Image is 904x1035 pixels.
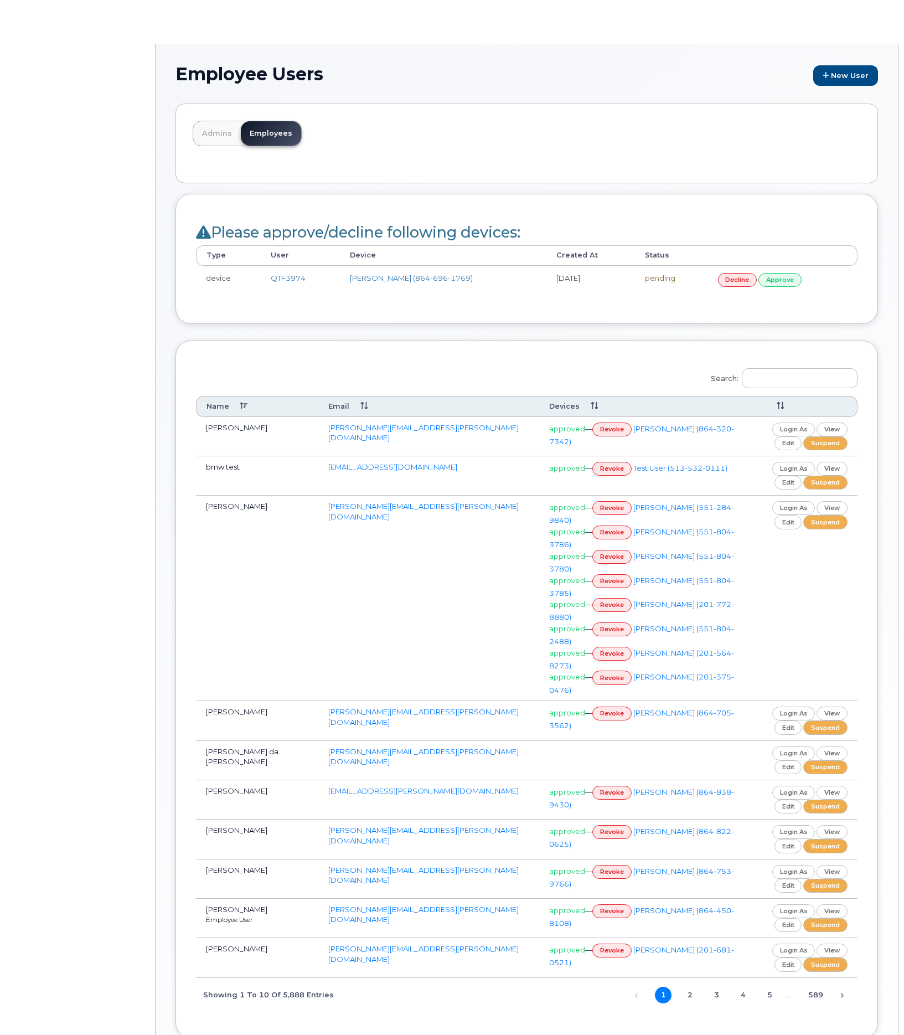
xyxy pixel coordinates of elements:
[817,786,848,800] a: view
[193,121,241,146] a: Admins
[817,707,848,720] a: view
[772,904,815,918] a: login as
[772,786,815,800] a: login as
[778,990,797,999] span: …
[817,501,848,515] a: view
[635,266,707,293] td: pending
[592,526,632,539] a: revoke
[592,423,632,436] a: revoke
[774,515,802,529] a: edit
[549,424,734,446] a: [PERSON_NAME] (864-320-7342)
[758,273,802,287] a: approve
[834,987,850,1003] a: Next
[196,701,318,740] td: [PERSON_NAME]
[328,747,519,766] a: [PERSON_NAME][EMAIL_ADDRESS][PERSON_NAME][DOMAIN_NAME]
[592,647,632,661] a: revoke
[549,827,585,836] span: approved
[549,424,585,433] span: approved
[655,987,671,1003] a: 1
[708,987,725,1003] a: 3
[774,839,802,853] a: edit
[196,245,261,265] th: Type
[817,423,848,436] a: view
[196,266,261,293] td: device
[628,987,645,1003] a: Previous
[549,527,585,536] span: approved
[549,575,585,584] span: approved
[539,820,756,859] td: —
[635,245,707,265] th: Status
[807,987,824,1003] a: 589
[817,865,848,879] a: view
[261,245,340,265] th: User
[592,865,632,879] a: revoke
[539,417,756,456] td: —
[546,245,635,265] th: Created At
[196,899,318,938] td: [PERSON_NAME]
[549,624,585,633] span: approved
[549,648,734,670] a: [PERSON_NAME] (201-564-8273)
[328,423,519,442] a: [PERSON_NAME][EMAIL_ADDRESS][PERSON_NAME][DOMAIN_NAME]
[539,396,756,416] th: Devices: activate to sort column ascending
[271,274,306,282] a: QTF3974
[549,624,734,646] a: [PERSON_NAME] (551-804-2488)
[328,944,519,964] a: [PERSON_NAME][EMAIL_ADDRESS][PERSON_NAME][DOMAIN_NAME]
[539,701,756,740] td: —
[772,707,815,720] a: login as
[592,574,632,588] a: revoke
[592,904,632,918] a: revoke
[549,827,734,848] a: [PERSON_NAME] (864-822-0625)
[681,987,698,1003] a: 2
[803,918,848,932] a: suspend
[803,957,848,971] a: suspend
[196,496,318,701] td: [PERSON_NAME]
[704,361,857,392] label: Search:
[803,839,848,853] a: suspend
[549,867,585,876] span: approved
[549,503,585,512] span: approved
[549,600,734,621] a: [PERSON_NAME] (201-772-8880)
[539,456,756,496] td: —
[539,899,756,938] td: —
[196,938,318,977] td: [PERSON_NAME]
[549,945,585,954] span: approved
[774,800,802,813] a: edit
[549,708,734,730] a: [PERSON_NAME] (864-705-3562)
[328,707,519,727] a: [PERSON_NAME][EMAIL_ADDRESS][PERSON_NAME][DOMAIN_NAME]
[774,918,802,932] a: edit
[549,552,734,573] a: [PERSON_NAME] (551-804-3780)
[549,672,734,694] a: [PERSON_NAME] (201-375-0476)
[756,396,857,416] th: : activate to sort column ascending
[817,825,848,839] a: view
[549,600,585,609] span: approved
[817,904,848,918] a: view
[549,787,585,796] span: approved
[549,672,585,681] span: approved
[196,820,318,859] td: [PERSON_NAME]
[549,527,734,549] a: [PERSON_NAME] (551-804-3786)
[803,436,848,450] a: suspend
[774,879,802,893] a: edit
[772,825,815,839] a: login as
[175,64,878,86] h1: Employee Users
[772,746,815,760] a: login as
[761,987,778,1003] a: 5
[592,707,632,720] a: revoke
[718,273,757,287] a: decline
[772,865,815,879] a: login as
[328,826,519,845] a: [PERSON_NAME][EMAIL_ADDRESS][PERSON_NAME][DOMAIN_NAME]
[549,906,734,928] a: [PERSON_NAME] (864-450-8108)
[592,825,632,839] a: revoke
[817,944,848,957] a: view
[196,859,318,899] td: [PERSON_NAME]
[196,224,857,241] h2: Please approve/decline following devices:
[803,760,848,774] a: suspend
[328,462,457,471] a: [EMAIL_ADDRESS][DOMAIN_NAME]
[772,423,815,436] a: login as
[772,944,815,957] a: login as
[549,945,734,967] a: [PERSON_NAME] (201-681-0521)
[549,575,734,597] a: [PERSON_NAME] (551-804-3785)
[549,708,585,717] span: approved
[742,368,857,388] input: Search:
[803,515,848,529] a: suspend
